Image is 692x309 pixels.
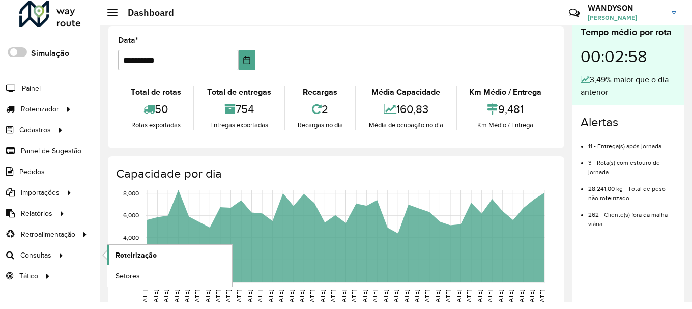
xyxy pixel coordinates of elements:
text: [DATE] [403,290,410,308]
div: 9,481 [459,98,552,120]
label: Data [118,34,138,46]
text: [DATE] [497,290,504,308]
div: Tempo médio por rota [581,25,676,39]
text: 8,000 [123,190,139,196]
li: 3 - Rota(s) com estouro de jornada [588,151,676,177]
span: Tático [19,271,38,282]
text: [DATE] [225,290,232,308]
text: [DATE] [424,290,430,308]
a: Roteirização [107,245,232,265]
span: Setores [116,271,140,282]
span: Retroalimentação [21,229,75,240]
span: Painel de Sugestão [21,146,81,156]
li: 11 - Entrega(s) após jornada [588,134,676,151]
label: Simulação [31,47,69,60]
text: [DATE] [486,290,493,308]
text: [DATE] [204,290,211,308]
div: Total de rotas [121,86,191,98]
text: [DATE] [162,290,169,308]
text: [DATE] [267,290,274,308]
text: [DATE] [445,290,451,308]
div: Entregas exportadas [197,120,281,130]
text: [DATE] [298,290,305,308]
span: Roteirizador [21,104,59,115]
a: Setores [107,266,232,286]
span: [PERSON_NAME] [588,13,664,22]
div: 754 [197,98,281,120]
span: Roteirização [116,250,157,261]
h2: Dashboard [118,7,174,18]
span: Relatórios [21,208,52,219]
text: [DATE] [434,290,441,308]
div: 160,83 [359,98,453,120]
text: [DATE] [518,290,525,308]
li: 28.241,00 kg - Total de peso não roteirizado [588,177,676,203]
text: [DATE] [340,290,347,308]
text: [DATE] [351,290,357,308]
span: Cadastros [19,125,51,135]
text: [DATE] [236,290,242,308]
div: Rotas exportadas [121,120,191,130]
text: [DATE] [371,290,378,308]
text: [DATE] [309,290,315,308]
text: 4,000 [123,234,139,241]
text: [DATE] [277,290,284,308]
text: [DATE] [288,290,295,308]
span: Pedidos [19,166,45,177]
text: [DATE] [413,290,420,308]
text: [DATE] [476,290,483,308]
text: [DATE] [361,290,368,308]
li: 262 - Cliente(s) fora da malha viária [588,203,676,229]
text: 6,000 [123,212,139,218]
div: Média Capacidade [359,86,453,98]
text: [DATE] [539,290,545,308]
text: [DATE] [194,290,200,308]
text: [DATE] [256,290,263,308]
div: 3,49% maior que o dia anterior [581,74,676,98]
text: [DATE] [173,290,180,308]
text: [DATE] [183,290,190,308]
div: 00:02:58 [581,39,676,74]
text: [DATE] [455,290,462,308]
div: Km Médio / Entrega [459,120,552,130]
div: Km Médio / Entrega [459,86,552,98]
div: 50 [121,98,191,120]
div: Recargas [287,86,353,98]
button: Choose Date [239,50,255,70]
h4: Capacidade por dia [116,166,554,181]
text: [DATE] [246,290,253,308]
text: [DATE] [330,290,336,308]
text: [DATE] [466,290,472,308]
text: [DATE] [528,290,535,308]
h3: WANDYSON [588,3,664,13]
div: Recargas no dia [287,120,353,130]
div: Total de entregas [197,86,281,98]
h4: Alertas [581,115,676,130]
span: Painel [22,83,41,94]
text: [DATE] [152,290,159,308]
div: Média de ocupação no dia [359,120,453,130]
text: [DATE] [392,290,399,308]
text: [DATE] [319,290,326,308]
a: Contato Rápido [563,2,585,24]
span: Importações [21,187,60,198]
text: [DATE] [215,290,221,308]
span: Consultas [20,250,51,261]
text: [DATE] [382,290,389,308]
text: [DATE] [507,290,514,308]
text: [DATE] [141,290,148,308]
div: 2 [287,98,353,120]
